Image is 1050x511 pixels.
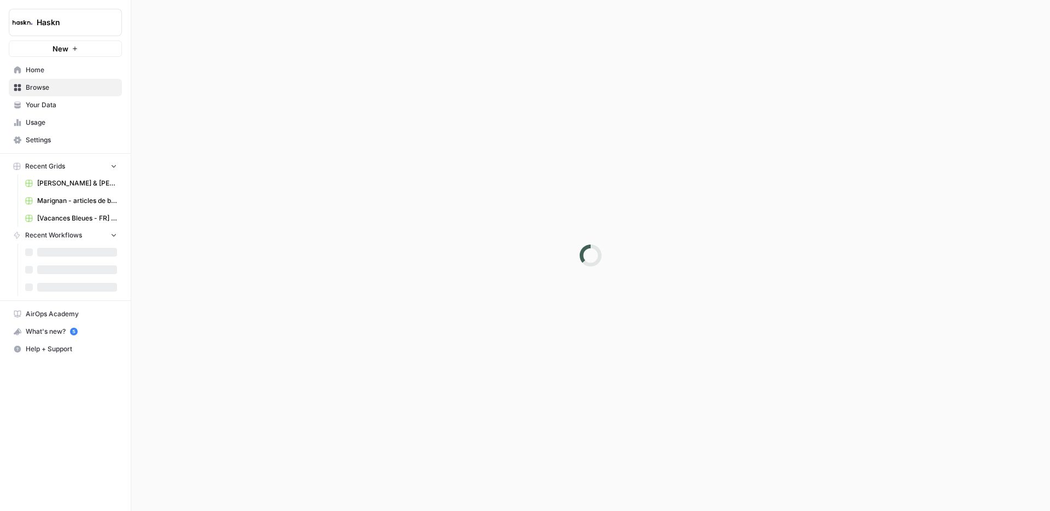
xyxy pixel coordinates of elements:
span: Home [26,65,117,75]
a: Home [9,61,122,79]
button: Recent Workflows [9,227,122,243]
span: [Vacances Bleues - FR] Pages refonte sites hôtels - [GEOGRAPHIC_DATA] [37,213,117,223]
button: New [9,40,122,57]
button: What's new? 5 [9,323,122,340]
a: Usage [9,114,122,131]
a: 5 [70,328,78,335]
a: Browse [9,79,122,96]
span: Browse [26,83,117,92]
span: Recent Grids [25,161,65,171]
text: 5 [72,329,75,334]
a: [PERSON_NAME] & [PERSON_NAME] - Optimization pages for LLMs Grid [20,175,122,192]
a: Marignan - articles de blog Grid [20,192,122,210]
a: Your Data [9,96,122,114]
button: Workspace: Haskn [9,9,122,36]
span: Usage [26,118,117,127]
span: New [52,43,68,54]
span: Haskn [37,17,103,28]
a: [Vacances Bleues - FR] Pages refonte sites hôtels - [GEOGRAPHIC_DATA] [20,210,122,227]
span: Settings [26,135,117,145]
button: Recent Grids [9,158,122,175]
a: AirOps Academy [9,305,122,323]
div: What's new? [9,323,121,340]
span: Recent Workflows [25,230,82,240]
span: [PERSON_NAME] & [PERSON_NAME] - Optimization pages for LLMs Grid [37,178,117,188]
span: AirOps Academy [26,309,117,319]
span: Marignan - articles de blog Grid [37,196,117,206]
button: Help + Support [9,340,122,358]
a: Settings [9,131,122,149]
span: Your Data [26,100,117,110]
span: Help + Support [26,344,117,354]
img: Haskn Logo [13,13,32,32]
